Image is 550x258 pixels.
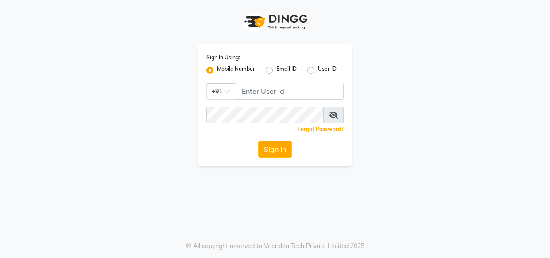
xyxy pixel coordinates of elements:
[276,65,297,76] label: Email ID
[206,54,240,62] label: Sign In Using:
[318,65,337,76] label: User ID
[217,65,255,76] label: Mobile Number
[240,9,310,35] img: logo1.svg
[258,141,292,158] button: Sign In
[206,107,324,123] input: Username
[236,83,344,100] input: Username
[298,126,344,132] a: Forgot Password?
